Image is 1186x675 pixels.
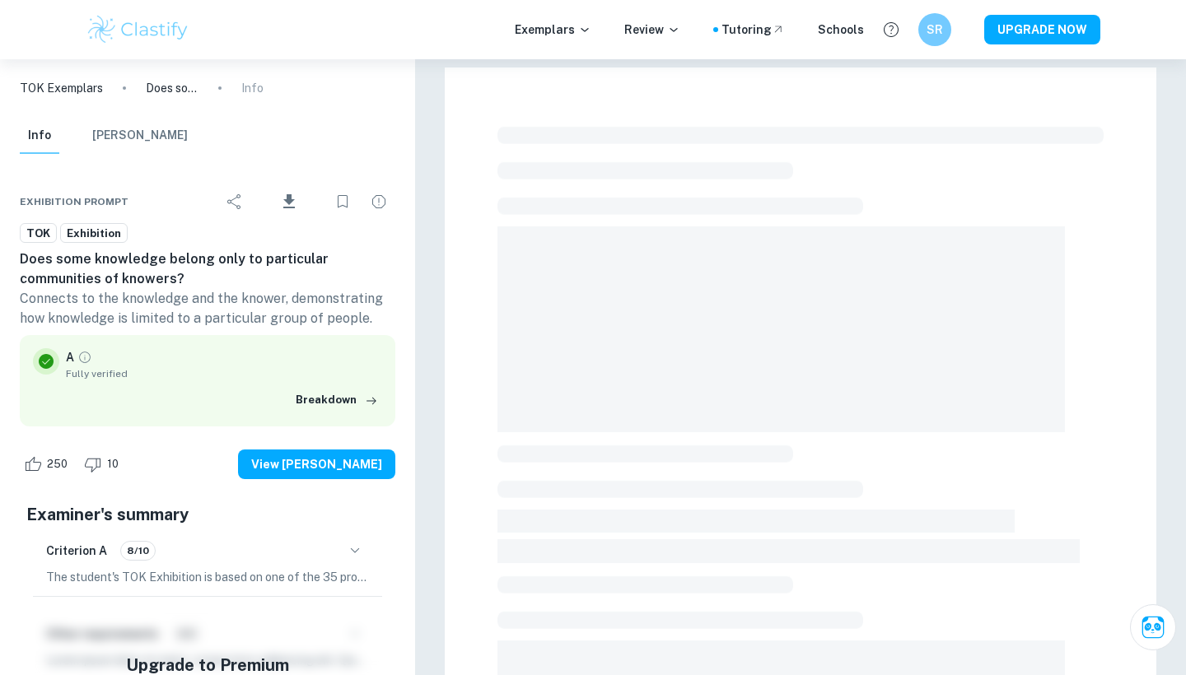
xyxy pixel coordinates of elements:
span: 10 [98,456,128,472]
a: Tutoring [721,21,785,39]
a: TOK [20,223,57,244]
button: View [PERSON_NAME] [238,449,395,479]
h6: Does some knowledge belong only to particular communities of knowers? [20,249,395,289]
button: SR [918,13,951,46]
div: Download [254,180,323,223]
button: Breakdown [292,388,382,412]
p: Exemplars [515,21,591,39]
div: Share [218,185,251,218]
span: Fully verified [66,366,382,381]
span: 250 [38,456,77,472]
p: Connects to the knowledge and the knower, demonstrating how knowledge is limited to a particular ... [20,289,395,328]
div: Dislike [80,451,128,477]
p: The student's TOK Exhibition is based on one of the 35 prompts provided by the IB, and the studen... [46,568,369,586]
p: Does some knowledge belong only to particular communities of knowers? [146,79,198,97]
div: Report issue [362,185,395,218]
a: Exhibition [60,223,128,244]
button: UPGRADE NOW [984,15,1100,44]
span: Exhibition [61,226,127,242]
p: Info [241,79,264,97]
img: Clastify logo [86,13,190,46]
button: [PERSON_NAME] [92,118,188,154]
span: TOK [21,226,56,242]
a: Grade fully verified [77,350,92,365]
p: A [66,348,74,366]
button: Ask Clai [1130,604,1176,650]
div: Like [20,451,77,477]
h6: Criterion A [46,542,107,560]
h5: Examiner's summary [26,502,389,527]
a: TOK Exemplars [20,79,103,97]
p: Review [624,21,680,39]
button: Info [20,118,59,154]
h6: SR [926,21,945,39]
div: Bookmark [326,185,359,218]
span: 8/10 [121,543,155,558]
a: Schools [818,21,864,39]
span: Exhibition Prompt [20,194,128,209]
button: Help and Feedback [877,16,905,44]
